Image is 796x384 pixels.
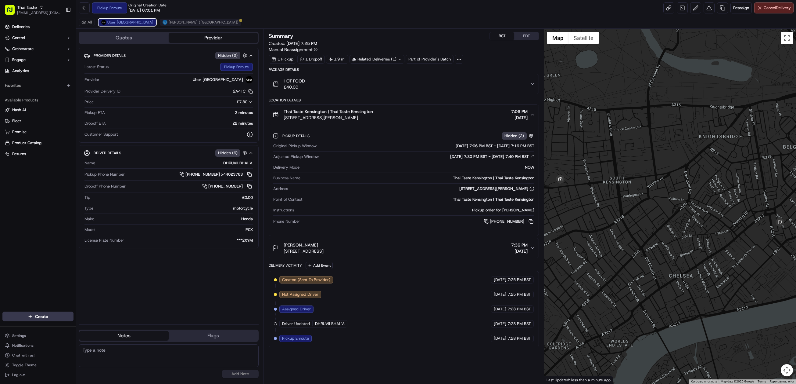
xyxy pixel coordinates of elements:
span: Dropoff Phone Number [84,184,126,189]
a: Product Catalog [5,140,71,146]
span: Provider Details [94,53,126,58]
div: 1.9 mi [326,55,348,64]
span: Fleet [12,118,21,124]
button: Toggle fullscreen view [781,32,793,44]
span: Name [84,160,95,166]
button: Engage [2,55,74,65]
span: Hidden ( 2 ) [504,133,524,139]
div: 1 Pickup [269,55,296,64]
button: Returns [2,149,74,159]
span: Make [84,216,94,222]
span: Chat with us! [12,353,34,358]
span: Deliveries [12,24,30,30]
button: Hidden (2) [502,132,535,140]
div: 22 minutes [108,121,253,126]
span: 7:25 PM BST [507,277,531,283]
button: Map camera controls [781,364,793,376]
button: Product Catalog [2,138,74,148]
span: [DATE] [494,336,506,341]
span: Assigned Driver [282,306,311,312]
img: Google [546,376,566,384]
img: Nash [6,6,18,19]
span: Uber [GEOGRAPHIC_DATA] [107,20,153,25]
input: Got a question? Start typing here... [16,40,110,46]
div: 1 Dropoff [297,55,325,64]
span: Hidden ( 2 ) [218,53,238,58]
span: Returns [12,151,26,157]
span: API Documentation [58,89,98,95]
div: Thai Taste Kensington | Thai Taste Kensington [305,197,534,202]
a: Analytics [2,66,74,76]
span: Provider [84,77,99,82]
button: EDT [514,32,539,40]
span: DHRUVILBHAI V. [315,321,345,327]
span: Pickup Details [282,133,311,138]
span: 7:25 PM BST [507,292,531,297]
div: Related Deliveries (1) [350,55,404,64]
span: Orchestrate [12,46,34,52]
span: 7:06 PM [511,108,528,115]
span: £40.00 [284,84,305,90]
span: Original Creation Date [128,3,167,8]
button: HOT FOOD£40.00 [269,74,539,94]
a: Fleet [5,118,71,124]
span: Pickup Phone Number [84,172,125,177]
span: [DATE] [494,292,506,297]
span: Promise [12,129,27,135]
button: [PERSON_NAME] ([GEOGRAPHIC_DATA]) [160,19,241,26]
button: [EMAIL_ADDRESS][DOMAIN_NAME] [17,10,61,15]
span: Toggle Theme [12,363,37,368]
button: Thai Taste [17,4,37,10]
span: 7:28 PM BST [507,306,531,312]
span: Pickup ETA [84,110,105,115]
button: Create [2,312,74,321]
button: Provider [169,33,258,43]
span: Product Catalog [12,140,41,146]
p: Welcome 👋 [6,25,111,35]
a: Report a map error [770,380,794,383]
button: Flags [169,331,258,341]
div: Thai Taste Kensington | Thai Taste Kensington[STREET_ADDRESS][PERSON_NAME]7:06 PM[DATE] [269,124,539,236]
span: Hidden ( 6 ) [218,150,238,156]
button: [PHONE_NUMBER] x44023763 [179,171,253,178]
button: Driver DetailsHidden (6) [84,148,253,158]
button: [PERSON_NAME] -[STREET_ADDRESS]7:36 PM[DATE] [269,238,539,258]
div: Honda [97,216,253,222]
span: Tip [84,195,90,200]
span: [STREET_ADDRESS] [284,248,324,254]
div: Delivery Activity [269,263,302,268]
span: [DATE] [494,321,506,327]
div: 2 minutes [107,110,253,115]
button: Notes [79,331,169,341]
span: Pickup Enroute [282,336,309,341]
button: CancelDelivery [754,2,794,13]
span: Uber [GEOGRAPHIC_DATA] [193,77,243,82]
span: [PERSON_NAME] - [284,242,321,248]
img: 1736555255976-a54dd68f-1ca7-489b-9aae-adbdc363a1c4 [6,59,17,70]
img: uber-new-logo.jpeg [246,76,253,83]
span: [DATE] [511,115,528,121]
button: Hidden (6) [215,149,249,157]
div: Thai Taste Kensington | Thai Taste Kensington [303,175,534,181]
div: Favorites [2,81,74,90]
span: Adjusted Pickup Window [273,154,319,159]
button: Notifications [2,341,74,350]
span: [PERSON_NAME] ([GEOGRAPHIC_DATA]) [169,20,238,25]
button: Manual Reassignment [269,46,317,53]
div: 📗 [6,90,11,94]
button: Provider DetailsHidden (2) [84,50,253,60]
span: Instructions [273,207,294,213]
h3: Summary [269,33,293,39]
button: Nash AI [2,105,74,115]
button: Hidden (2) [215,52,249,59]
button: Keyboard shortcuts [691,379,717,384]
span: Cancel Delivery [764,5,791,11]
button: Thai Taste Kensington | Thai Taste Kensington[STREET_ADDRESS][PERSON_NAME]7:06 PM[DATE] [269,105,539,124]
button: Start new chat [104,60,111,68]
button: Chat with us! [2,351,74,360]
button: Show street map [547,32,568,44]
button: Reassign [730,2,752,13]
button: Add Event [306,262,333,269]
a: Terms (opens in new tab) [758,380,766,383]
